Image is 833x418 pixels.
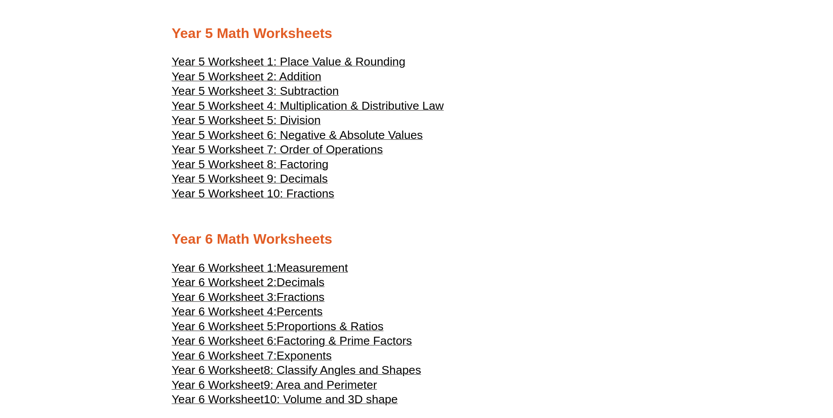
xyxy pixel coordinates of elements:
span: Exponents [277,349,332,362]
span: Factoring & Prime Factors [277,334,412,347]
a: Year 6 Worksheet 6:Factoring & Prime Factors [172,338,412,347]
span: Year 6 Worksheet [172,393,264,406]
span: Year 6 Worksheet 6: [172,334,277,347]
span: Year 5 Worksheet 8: Factoring [172,158,329,171]
span: Year 5 Worksheet 1: Place Value & Rounding [172,55,405,68]
span: Year 6 Worksheet 3: [172,290,277,304]
span: Year 5 Worksheet 3: Subtraction [172,84,339,97]
span: Measurement [277,261,348,274]
span: Proportions & Ratios [277,320,383,333]
span: Year 6 Worksheet 4: [172,305,277,318]
a: Year 6 Worksheet10: Volume and 3D shape [172,397,398,405]
span: Year 6 Worksheet [172,378,264,391]
span: Year 6 Worksheet 1: [172,261,277,274]
span: Year 5 Worksheet 6: Negative & Absolute Values [172,128,423,142]
span: Year 6 Worksheet 7: [172,349,277,362]
span: Year 5 Worksheet 4: Multiplication & Distributive Law [172,99,444,112]
span: Year 6 Worksheet [172,363,264,377]
a: Year 5 Worksheet 10: Fractions [172,191,335,200]
a: Year 6 Worksheet 4:Percents [172,309,323,318]
span: Year 6 Worksheet 2: [172,276,277,289]
a: Year 6 Worksheet 2:Decimals [172,280,325,288]
a: Year 5 Worksheet 5: Division [172,117,321,126]
span: Year 5 Worksheet 5: Division [172,114,321,127]
a: Year 6 Worksheet 7:Exponents [172,353,332,362]
span: Decimals [277,276,325,289]
a: Year 5 Worksheet 7: Order of Operations [172,147,383,155]
span: Year 5 Worksheet 9: Decimals [172,172,328,185]
span: 9: Area and Perimeter [264,378,377,391]
iframe: Chat Widget [687,319,833,418]
a: Year 5 Worksheet 1: Place Value & Rounding [172,59,405,68]
a: Year 6 Worksheet 3:Fractions [172,294,325,303]
h2: Year 6 Math Worksheets [172,230,662,249]
h2: Year 5 Math Worksheets [172,24,662,43]
a: Year 5 Worksheet 2: Addition [172,74,321,83]
a: Year 5 Worksheet 4: Multiplication & Distributive Law [172,103,444,112]
a: Year 5 Worksheet 8: Factoring [172,162,329,170]
a: Year 6 Worksheet 5:Proportions & Ratios [172,324,384,332]
a: Year 5 Worksheet 9: Decimals [172,176,328,185]
span: 8: Classify Angles and Shapes [264,363,421,377]
span: Year 5 Worksheet 7: Order of Operations [172,143,383,156]
span: Year 5 Worksheet 10: Fractions [172,187,335,200]
span: 10: Volume and 3D shape [264,393,398,406]
span: Year 5 Worksheet 2: Addition [172,70,321,83]
span: Fractions [277,290,325,304]
a: Year 6 Worksheet 1:Measurement [172,265,348,274]
a: Year 6 Worksheet9: Area and Perimeter [172,382,377,391]
a: Year 6 Worksheet8: Classify Angles and Shapes [172,367,422,376]
a: Year 5 Worksheet 6: Negative & Absolute Values [172,132,423,141]
span: Percents [277,305,323,318]
a: Year 5 Worksheet 3: Subtraction [172,88,339,97]
span: Year 6 Worksheet 5: [172,320,277,333]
